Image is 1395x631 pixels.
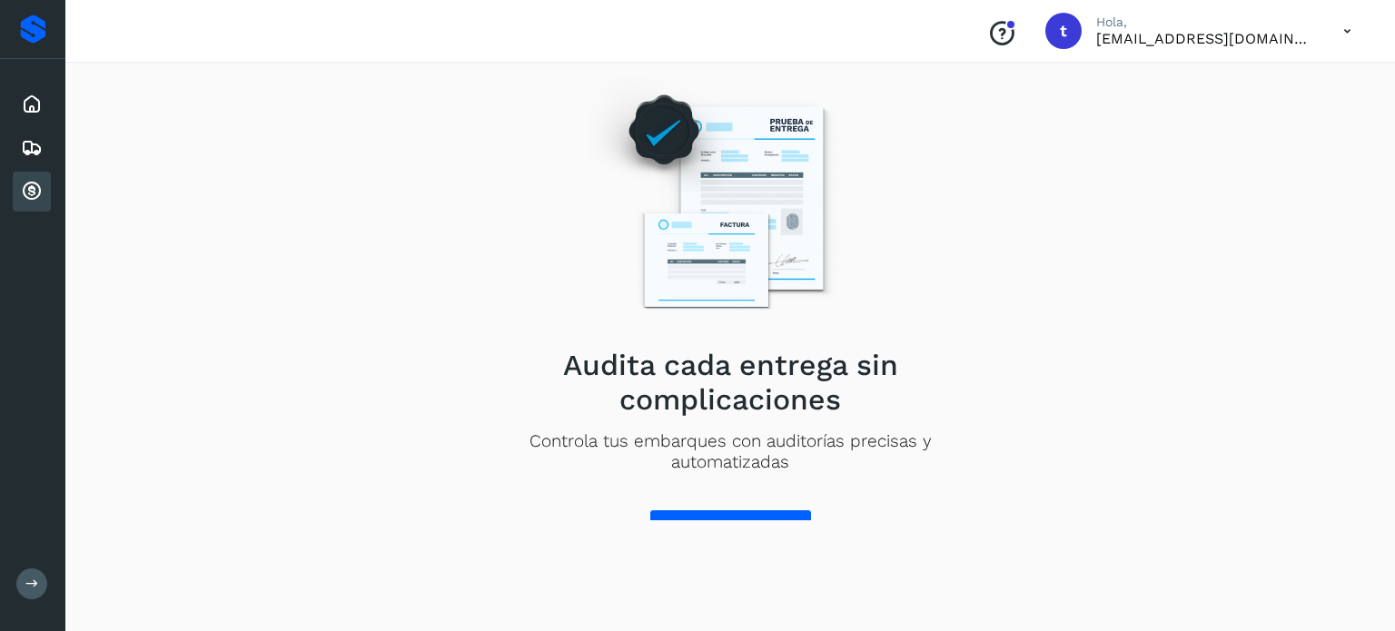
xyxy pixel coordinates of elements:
[13,84,51,124] div: Inicio
[573,67,887,333] img: Empty state image
[13,172,51,212] div: Cuentas por cobrar
[13,128,51,168] div: Embarques
[471,431,989,473] p: Controla tus embarques con auditorías precisas y automatizadas
[1096,15,1314,30] p: Hola,
[471,348,989,418] h2: Audita cada entrega sin complicaciones
[1096,30,1314,47] p: transportesymaquinariaagm@gmail.com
